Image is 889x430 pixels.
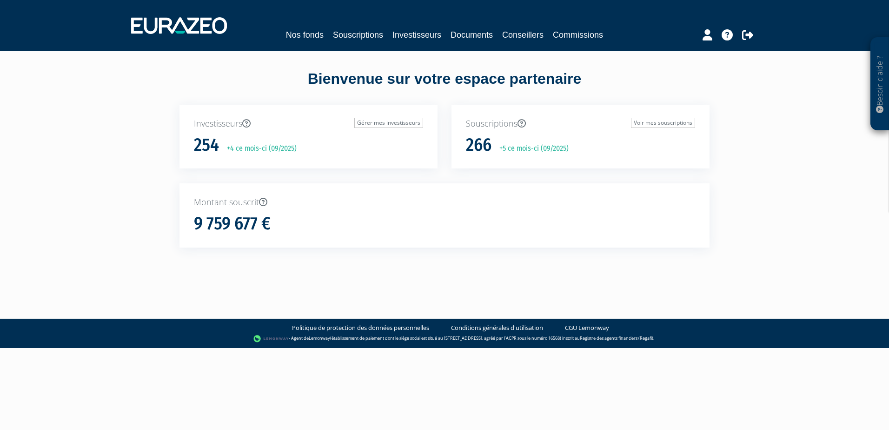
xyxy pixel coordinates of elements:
[9,334,880,343] div: - Agent de (établissement de paiement dont le siège social est situé au [STREET_ADDRESS], agréé p...
[172,68,717,105] div: Bienvenue sur votre espace partenaire
[875,42,885,126] p: Besoin d'aide ?
[502,28,544,41] a: Conseillers
[131,17,227,34] img: 1732889491-logotype_eurazeo_blanc_rvb.png
[286,28,324,41] a: Nos fonds
[194,135,219,155] h1: 254
[194,118,423,130] p: Investisseurs
[451,323,543,332] a: Conditions générales d'utilisation
[553,28,603,41] a: Commissions
[354,118,423,128] a: Gérer mes investisseurs
[466,135,491,155] h1: 266
[309,335,330,341] a: Lemonway
[392,28,441,41] a: Investisseurs
[220,143,297,154] p: +4 ce mois-ci (09/2025)
[493,143,569,154] p: +5 ce mois-ci (09/2025)
[565,323,609,332] a: CGU Lemonway
[631,118,695,128] a: Voir mes souscriptions
[194,214,271,234] h1: 9 759 677 €
[580,335,653,341] a: Registre des agents financiers (Regafi)
[194,196,695,208] p: Montant souscrit
[451,28,493,41] a: Documents
[333,28,383,41] a: Souscriptions
[253,334,289,343] img: logo-lemonway.png
[466,118,695,130] p: Souscriptions
[292,323,429,332] a: Politique de protection des données personnelles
